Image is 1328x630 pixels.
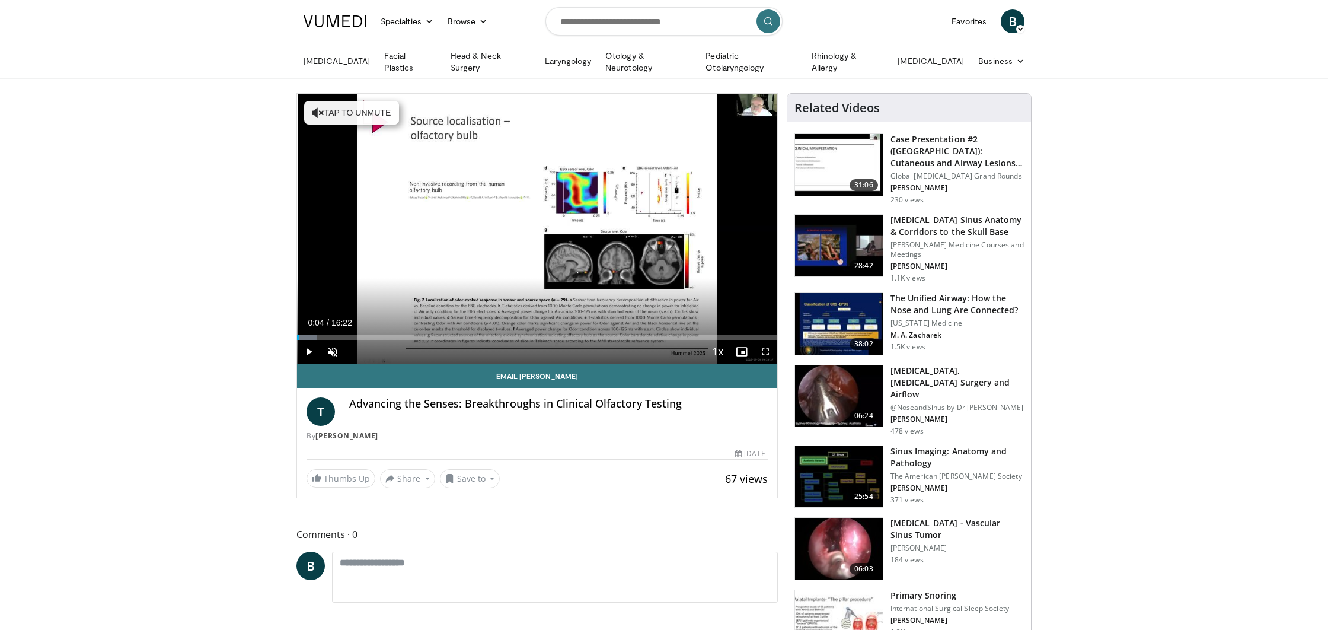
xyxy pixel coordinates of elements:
[890,342,925,352] p: 1.5K views
[327,318,329,327] span: /
[890,616,1009,625] p: [PERSON_NAME]
[794,101,880,115] h4: Related Videos
[890,49,971,73] a: [MEDICAL_DATA]
[725,472,768,486] span: 67 views
[890,133,1024,169] h3: Case Presentation #2 ([GEOGRAPHIC_DATA]): Cutaneous and Airway Lesions i…
[297,340,321,364] button: Play
[297,335,777,340] div: Progress Bar
[304,101,399,125] button: Tap to unmute
[890,214,1024,238] h3: [MEDICAL_DATA] Sinus Anatomy & Corridors to the Skull Base
[598,50,698,74] a: Otology & Neurotology
[730,340,754,364] button: Enable picture-in-picture mode
[1001,9,1024,33] a: B
[890,262,1024,271] p: [PERSON_NAME]
[794,214,1024,283] a: 28:42 [MEDICAL_DATA] Sinus Anatomy & Corridors to the Skull Base [PERSON_NAME] Medicine Courses a...
[545,7,783,36] input: Search topics, interventions
[890,517,1024,541] h3: [MEDICAL_DATA] - Vascular Sinus Tumor
[307,469,375,488] a: Thumbs Up
[890,240,1024,259] p: [PERSON_NAME] Medicine Courses and Meetings
[297,94,777,364] video-js: Video Player
[443,50,538,74] a: Head & Neck Surgery
[890,319,1024,328] p: [US_STATE] Medicine
[706,340,730,364] button: Playback Rate
[795,518,883,580] img: 9ed0e65e-186e-47f9-881c-899f9222644a.150x105_q85_crop-smart_upscale.jpg
[890,365,1024,400] h3: [MEDICAL_DATA],[MEDICAL_DATA] Surgery and Airflow
[794,133,1024,205] a: 31:06 Case Presentation #2 ([GEOGRAPHIC_DATA]): Cutaneous and Airway Lesions i… Global [MEDICAL_D...
[349,397,768,411] h4: Advancing the Senses: Breakthroughs in Clinical Olfactory Testing
[890,171,1024,181] p: Global [MEDICAL_DATA] Grand Rounds
[850,260,878,272] span: 28:42
[850,563,878,575] span: 06:03
[296,49,377,73] a: [MEDICAL_DATA]
[890,292,1024,316] h3: The Unified Airway: How the Nose and Lung Are Connected?
[890,483,1024,493] p: [PERSON_NAME]
[377,50,443,74] a: Facial Plastics
[794,365,1024,436] a: 06:24 [MEDICAL_DATA],[MEDICAL_DATA] Surgery and Airflow @NoseandSinus by Dr [PERSON_NAME] [PERSON...
[297,364,777,388] a: Email [PERSON_NAME]
[304,15,366,27] img: VuMedi Logo
[307,397,335,426] a: T
[735,448,767,459] div: [DATE]
[307,431,768,441] div: By
[890,604,1009,613] p: International Surgical Sleep Society
[890,195,924,205] p: 230 views
[440,9,495,33] a: Browse
[890,273,925,283] p: 1.1K views
[380,469,435,488] button: Share
[890,495,924,505] p: 371 views
[890,427,924,436] p: 478 views
[890,543,1024,553] p: [PERSON_NAME]
[296,552,325,580] a: B
[890,330,1024,340] p: M. A. Zacharek
[890,590,1009,602] h3: Primary Snoring
[296,527,778,542] span: Comments 0
[698,50,804,74] a: Pediatric Otolaryngology
[308,318,324,327] span: 0:04
[850,338,878,350] span: 38:02
[850,491,878,502] span: 25:54
[538,49,598,73] a: Laryngology
[805,50,891,74] a: Rhinology & Allergy
[890,446,1024,469] h3: Sinus Imaging: Anatomy and Pathology
[795,365,883,427] img: 5c1a841c-37ed-4666-a27e-9093f124e297.150x105_q85_crop-smart_upscale.jpg
[795,134,883,196] img: 283069f7-db48-4020-b5ba-d883939bec3b.150x105_q85_crop-smart_upscale.jpg
[331,318,352,327] span: 16:22
[794,292,1024,355] a: 38:02 The Unified Airway: How the Nose and Lung Are Connected? [US_STATE] Medicine M. A. Zacharek...
[321,340,344,364] button: Unmute
[440,469,500,488] button: Save to
[890,415,1024,424] p: [PERSON_NAME]
[315,431,378,441] a: [PERSON_NAME]
[850,179,878,191] span: 31:06
[890,403,1024,412] p: @NoseandSinus by Dr [PERSON_NAME]
[794,517,1024,580] a: 06:03 [MEDICAL_DATA] - Vascular Sinus Tumor [PERSON_NAME] 184 views
[754,340,777,364] button: Fullscreen
[794,446,1024,508] a: 25:54 Sinus Imaging: Anatomy and Pathology The American [PERSON_NAME] Society [PERSON_NAME] 371 v...
[890,555,924,565] p: 184 views
[795,215,883,276] img: 276d523b-ec6d-4eb7-b147-bbf3804ee4a7.150x105_q85_crop-smart_upscale.jpg
[944,9,994,33] a: Favorites
[850,410,878,422] span: 06:24
[890,183,1024,193] p: [PERSON_NAME]
[890,472,1024,481] p: The American [PERSON_NAME] Society
[373,9,440,33] a: Specialties
[795,446,883,508] img: 5d00bf9a-6682-42b9-8190-7af1e88f226b.150x105_q85_crop-smart_upscale.jpg
[795,293,883,355] img: fce5840f-3651-4d2e-85b0-3edded5ac8fb.150x105_q85_crop-smart_upscale.jpg
[971,49,1032,73] a: Business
